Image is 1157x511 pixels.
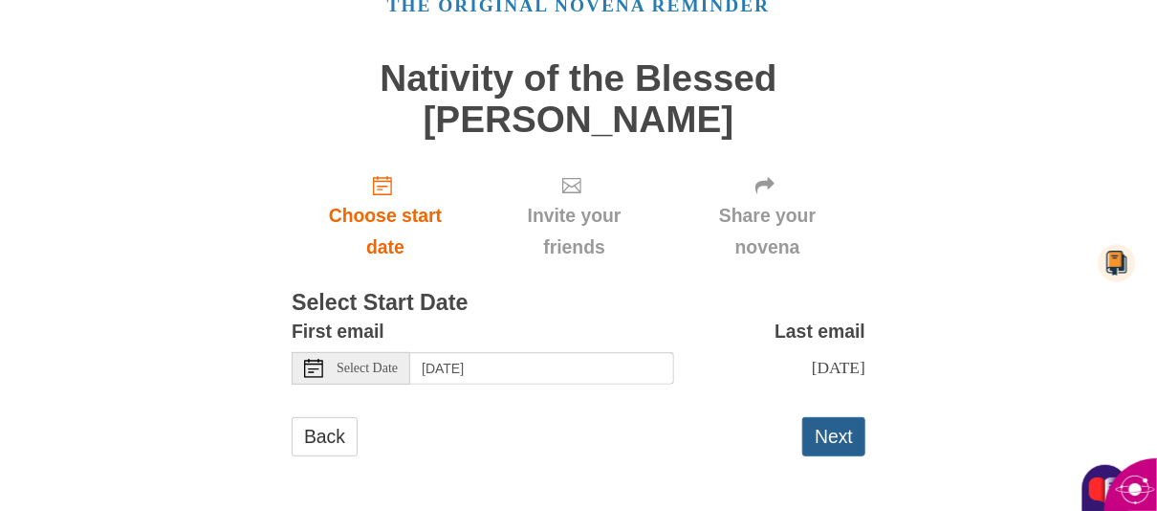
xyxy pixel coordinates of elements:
a: Choose start date [292,159,479,273]
label: Last email [775,316,865,347]
span: Invite your friends [498,200,650,263]
label: First email [292,316,384,347]
h3: Select Start Date [292,291,865,316]
a: Back [292,417,358,456]
h1: Nativity of the Blessed [PERSON_NAME] [292,58,865,140]
span: Share your novena [688,200,846,263]
span: Choose start date [311,200,460,263]
span: Select Date [337,362,398,375]
div: Click "Next" to confirm your start date first. [669,159,865,273]
span: [DATE] [812,358,865,377]
div: Click "Next" to confirm your start date first. [479,159,669,273]
button: Next [802,417,865,456]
